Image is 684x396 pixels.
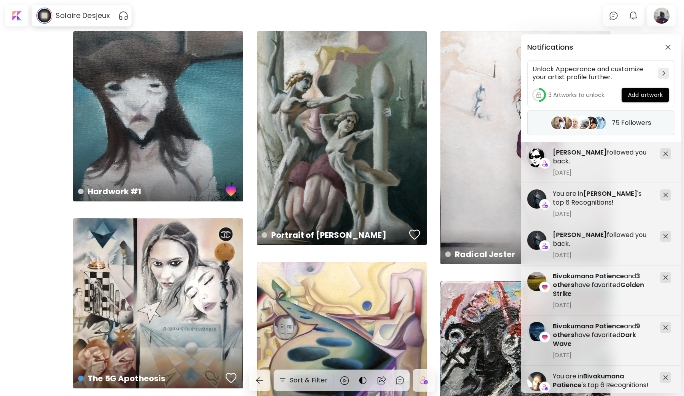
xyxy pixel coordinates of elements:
[548,91,604,99] h5: 3 Artworks to unlock
[612,119,651,127] h5: 75 Followers
[553,352,654,359] span: [DATE]
[527,43,573,51] h5: Notifications
[553,251,654,259] span: [DATE]
[662,71,665,76] img: chevron
[622,88,669,102] button: Add artwork
[665,44,671,50] img: closeButton
[553,280,644,298] span: Golden Strike
[553,330,636,348] span: Dark Wave
[553,189,654,207] h5: You are in 's top 6 Recognitions!
[553,280,574,289] span: others
[553,372,624,390] span: Bivakumana Patience
[553,322,654,348] h5: and have favorited
[636,271,640,281] span: 3
[532,65,655,81] h5: Unlock Appearance and customize your artist profile further.
[553,272,654,298] h5: and have favorited
[553,271,624,281] span: Bivakumana Patience
[662,41,674,54] button: closeButton
[636,322,640,331] span: 9
[553,330,574,340] span: others
[553,231,654,248] h5: followed you back.
[628,91,663,99] span: Add artwork
[553,148,607,157] span: [PERSON_NAME]
[553,230,607,239] span: [PERSON_NAME]
[553,210,654,217] span: [DATE]
[553,372,654,390] h5: You are in 's top 6 Recognitions!
[553,322,624,331] span: Bivakumana Patience
[553,148,654,166] h5: followed you back.
[583,189,637,198] span: [PERSON_NAME]
[553,302,654,309] span: [DATE]
[553,169,654,176] span: [DATE]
